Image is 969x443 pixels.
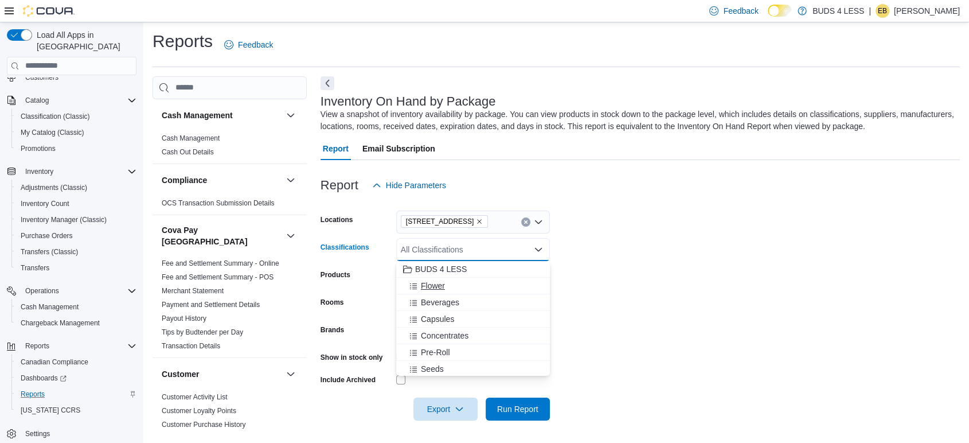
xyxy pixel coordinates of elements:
div: View a snapshot of inventory availability by package. You can view products in stock down to the ... [321,108,954,133]
button: Export [413,398,478,421]
button: Cova Pay [GEOGRAPHIC_DATA] [284,229,298,243]
span: Transfers [16,261,136,275]
span: Inventory Manager (Classic) [16,213,136,227]
span: Classification (Classic) [21,112,90,121]
button: Transfers [11,260,141,276]
div: Cova Pay [GEOGRAPHIC_DATA] [153,257,307,357]
h3: Customer [162,368,199,380]
span: Transfers (Classic) [16,245,136,259]
span: Capsules [421,313,454,325]
a: Purchase Orders [16,229,77,243]
span: Concentrates [421,330,468,341]
span: Dashboards [21,374,67,383]
a: Adjustments (Classic) [16,181,92,195]
span: Inventory [25,167,53,176]
span: Chargeback Management [21,318,100,328]
button: Settings [2,425,141,442]
input: Dark Mode [768,5,792,17]
button: Purchase Orders [11,228,141,244]
button: BUDS 4 LESS [396,261,550,278]
button: Chargeback Management [11,315,141,331]
button: Customer [284,367,298,381]
span: Transaction Details [162,341,220,351]
span: Tips by Budtender per Day [162,328,243,337]
label: Include Archived [321,375,376,384]
span: Inventory Manager (Classic) [21,215,107,224]
span: Purchase Orders [16,229,136,243]
a: Dashboards [16,371,71,385]
span: Email Subscription [362,137,435,160]
span: Reports [21,390,45,399]
a: Fee and Settlement Summary - POS [162,273,273,281]
button: Canadian Compliance [11,354,141,370]
span: Run Report [497,403,538,415]
a: Classification (Classic) [16,110,95,123]
a: Transaction Details [162,342,220,350]
button: Beverages [396,294,550,311]
button: Inventory [21,165,58,178]
span: Catalog [25,96,49,105]
h3: Inventory On Hand by Package [321,95,496,108]
span: Reports [16,387,136,401]
a: Customer Loyalty Points [162,407,236,415]
span: [STREET_ADDRESS] [406,216,474,227]
span: Merchant Statement [162,286,224,296]
label: Show in stock only [321,353,383,362]
button: Run Report [486,398,550,421]
button: Cash Management [284,108,298,122]
button: Open list of options [534,217,543,227]
button: Cova Pay [GEOGRAPHIC_DATA] [162,224,282,247]
h3: Compliance [162,174,207,186]
div: Compliance [153,196,307,215]
button: Cash Management [11,299,141,315]
a: Customers [21,71,63,84]
label: Locations [321,215,353,224]
a: Payment and Settlement Details [162,301,260,309]
a: Inventory Count [16,197,74,211]
span: Report [323,137,349,160]
span: 23 Young Street [401,215,489,228]
div: Elisabeth Brown [876,4,889,18]
a: Cash Out Details [162,148,214,156]
button: [US_STATE] CCRS [11,402,141,418]
span: My Catalog (Classic) [21,128,84,137]
span: Cash Management [162,134,220,143]
span: Customer Activity List [162,393,228,402]
span: Canadian Compliance [21,357,88,367]
span: Flower [421,280,445,292]
span: BUDS 4 LESS [415,263,467,275]
p: [PERSON_NAME] [894,4,960,18]
button: Reports [11,386,141,402]
h3: Cash Management [162,110,233,121]
span: Promotions [16,142,136,156]
button: Pre-Roll [396,344,550,361]
button: Promotions [11,141,141,157]
button: Classification (Classic) [11,108,141,125]
span: Transfers (Classic) [21,247,78,257]
div: Cash Management [153,131,307,164]
h1: Reports [153,30,213,53]
span: Adjustments (Classic) [16,181,136,195]
span: Reports [21,339,136,353]
button: Inventory Manager (Classic) [11,212,141,228]
span: Washington CCRS [16,403,136,417]
button: Close list of options [534,245,543,254]
a: Reports [16,387,49,401]
button: Catalog [2,92,141,108]
button: Reports [2,338,141,354]
span: Settings [21,426,136,441]
a: [US_STATE] CCRS [16,403,85,417]
button: Concentrates [396,328,550,344]
button: Compliance [284,173,298,187]
span: Catalog [21,94,136,107]
a: Fee and Settlement Summary - Online [162,259,279,267]
span: Cash Out Details [162,147,214,157]
label: Products [321,270,350,279]
span: Pre-Roll [421,347,450,358]
button: Cash Management [162,110,282,121]
span: Feedback [723,5,758,17]
span: Beverages [421,297,459,308]
span: Canadian Compliance [16,355,136,369]
span: Adjustments (Classic) [21,183,87,192]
